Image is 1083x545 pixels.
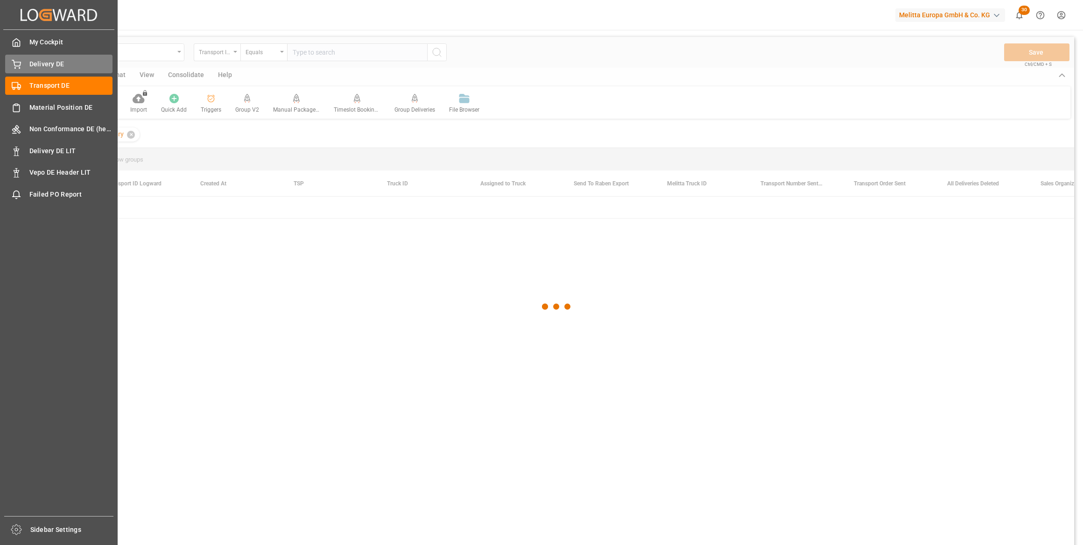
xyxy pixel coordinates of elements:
button: Help Center [1030,5,1051,26]
a: Non Conformance DE (header) [5,120,113,138]
span: Delivery DE [29,59,113,69]
a: Delivery DE [5,55,113,73]
span: Failed PO Report [29,190,113,199]
span: My Cockpit [29,37,113,47]
a: Delivery DE LIT [5,142,113,160]
span: Transport DE [29,81,113,91]
a: Material Position DE [5,98,113,116]
a: Vepo DE Header LIT [5,163,113,182]
a: My Cockpit [5,33,113,51]
span: 30 [1019,6,1030,15]
span: Delivery DE LIT [29,146,113,156]
span: Sidebar Settings [30,525,114,535]
a: Transport DE [5,77,113,95]
a: Failed PO Report [5,185,113,203]
button: show 30 new notifications [1009,5,1030,26]
div: Melitta Europa GmbH & Co. KG [895,8,1005,22]
span: Material Position DE [29,103,113,113]
button: Melitta Europa GmbH & Co. KG [895,6,1009,24]
span: Non Conformance DE (header) [29,124,113,134]
span: Vepo DE Header LIT [29,168,113,177]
